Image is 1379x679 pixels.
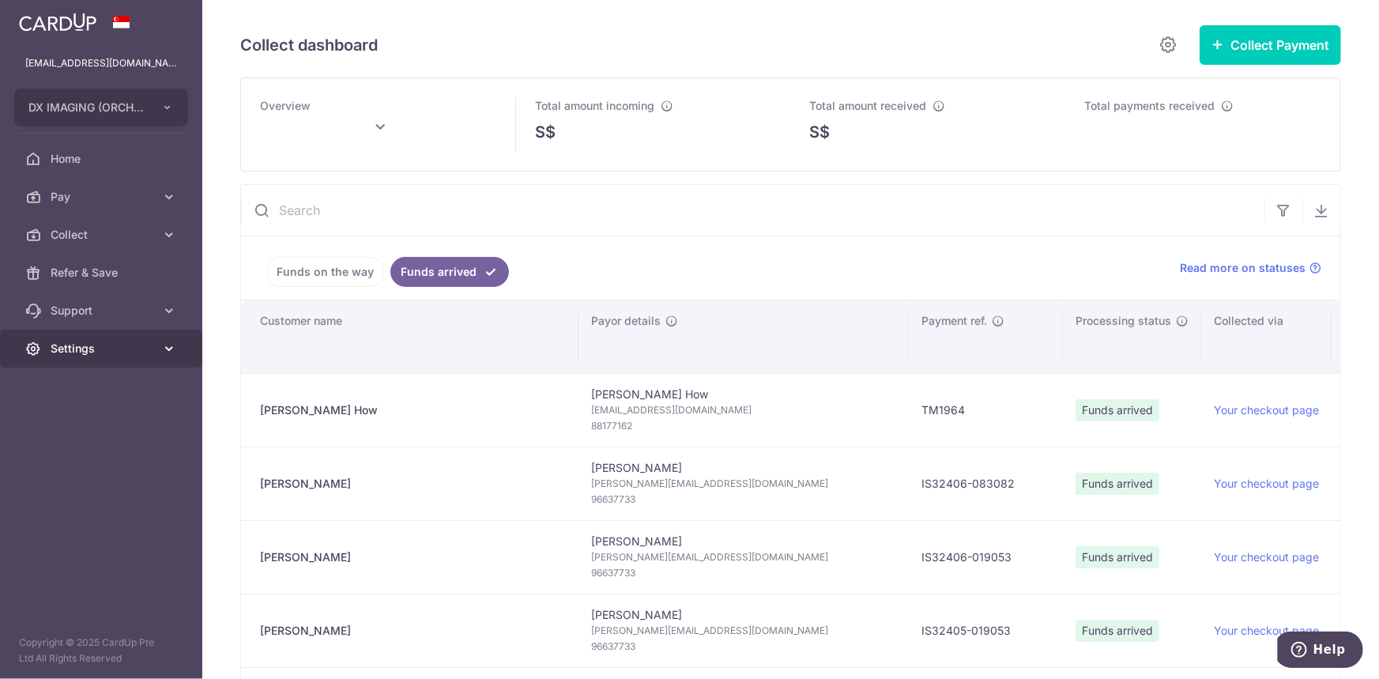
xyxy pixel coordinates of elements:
[1278,632,1363,671] iframe: Opens a widget where you can find more information
[260,476,566,492] div: [PERSON_NAME]
[1214,477,1319,490] a: Your checkout page
[909,520,1063,594] td: IS32406-019053
[810,99,927,112] span: Total amount received
[1180,260,1306,276] span: Read more on statuses
[260,623,566,639] div: [PERSON_NAME]
[51,341,155,356] span: Settings
[1076,620,1159,642] span: Funds arrived
[1076,399,1159,421] span: Funds arrived
[14,89,188,126] button: DX IMAGING (ORCHARD) PTE LTD
[51,265,155,281] span: Refer & Save
[535,120,556,144] span: S$
[51,189,155,205] span: Pay
[240,32,378,58] h5: Collect dashboard
[241,300,578,373] th: Customer name
[266,257,384,287] a: Funds on the way
[260,549,566,565] div: [PERSON_NAME]
[1201,300,1332,373] th: Collected via
[578,373,909,447] td: [PERSON_NAME] How
[260,402,566,418] div: [PERSON_NAME] How
[1214,624,1319,637] a: Your checkout page
[591,418,896,434] span: 88177162
[591,402,896,418] span: [EMAIL_ADDRESS][DOMAIN_NAME]
[591,639,896,654] span: 96637733
[578,447,909,520] td: [PERSON_NAME]
[1076,546,1159,568] span: Funds arrived
[1084,99,1215,112] span: Total payments received
[909,447,1063,520] td: IS32406-083082
[36,11,68,25] span: Help
[810,120,831,144] span: S$
[1076,313,1171,329] span: Processing status
[591,623,896,639] span: [PERSON_NAME][EMAIL_ADDRESS][DOMAIN_NAME]
[1214,550,1319,564] a: Your checkout page
[19,13,96,32] img: CardUp
[578,594,909,667] td: [PERSON_NAME]
[909,300,1063,373] th: Payment ref.
[390,257,509,287] a: Funds arrived
[241,185,1264,236] input: Search
[260,99,311,112] span: Overview
[51,303,155,319] span: Support
[1200,25,1341,65] button: Collect Payment
[1076,473,1159,495] span: Funds arrived
[591,476,896,492] span: [PERSON_NAME][EMAIL_ADDRESS][DOMAIN_NAME]
[28,100,145,115] span: DX IMAGING (ORCHARD) PTE LTD
[578,520,909,594] td: [PERSON_NAME]
[1214,403,1319,417] a: Your checkout page
[578,300,909,373] th: Payor details
[909,373,1063,447] td: TM1964
[51,151,155,167] span: Home
[591,313,661,329] span: Payor details
[909,594,1063,667] td: IS32405-019053
[535,99,654,112] span: Total amount incoming
[591,492,896,507] span: 96637733
[591,549,896,565] span: [PERSON_NAME][EMAIL_ADDRESS][DOMAIN_NAME]
[25,55,177,71] p: [EMAIL_ADDRESS][DOMAIN_NAME]
[1063,300,1201,373] th: Processing status
[1180,260,1321,276] a: Read more on statuses
[51,227,155,243] span: Collect
[591,565,896,581] span: 96637733
[921,313,987,329] span: Payment ref.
